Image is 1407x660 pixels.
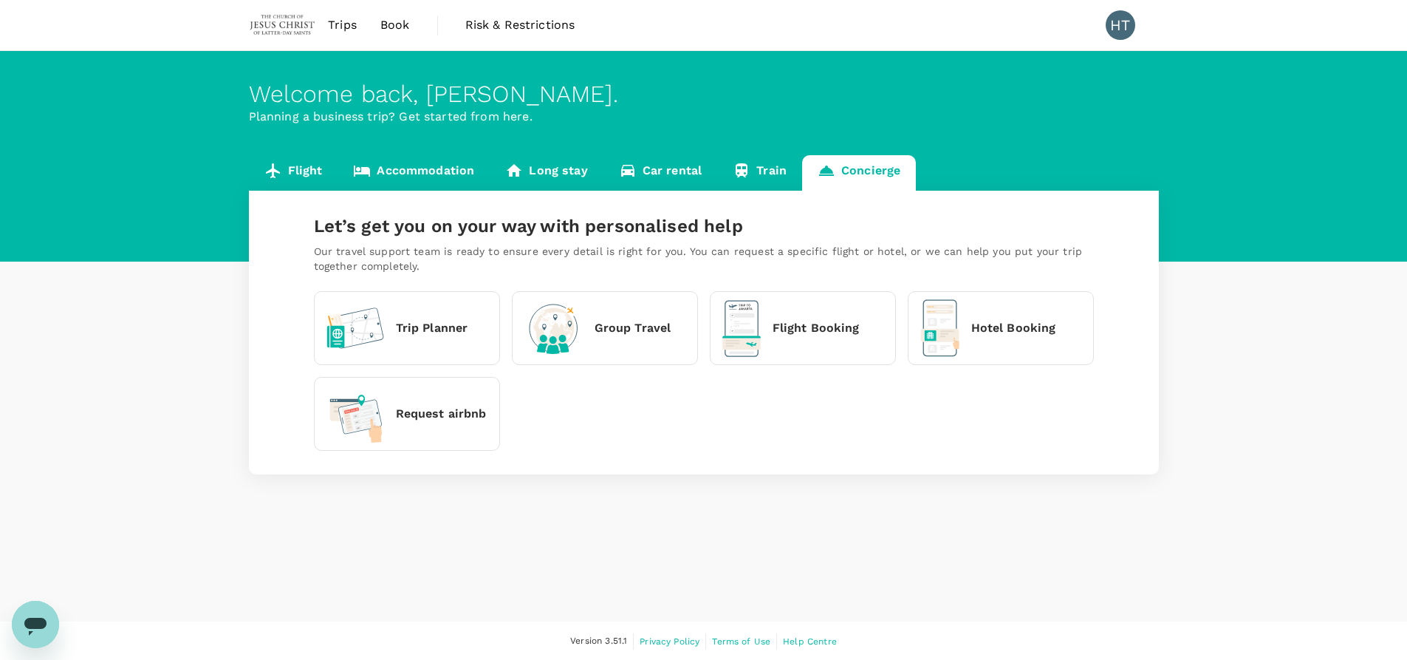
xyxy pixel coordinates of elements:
h5: Let’s get you on your way with personalised help [314,214,1094,238]
a: Train [717,155,802,191]
span: Help Centre [783,636,837,647]
div: Welcome back , [PERSON_NAME] . [249,81,1159,108]
iframe: Button to launch messaging window [12,601,59,648]
a: Privacy Policy [640,633,699,650]
a: Long stay [490,155,603,191]
span: Book [380,16,410,34]
a: Help Centre [783,633,837,650]
a: Accommodation [338,155,490,191]
p: Request airbnb [396,405,487,423]
span: Version 3.51.1 [570,634,627,649]
p: Our travel support team is ready to ensure every detail is right for you. You can request a speci... [314,244,1094,273]
p: Group Travel [595,319,671,337]
span: Terms of Use [712,636,770,647]
a: Flight [249,155,338,191]
span: Risk & Restrictions [465,16,575,34]
p: Trip Planner [396,319,468,337]
p: Flight Booking [773,319,860,337]
a: Concierge [802,155,916,191]
div: HT [1106,10,1135,40]
span: Privacy Policy [640,636,699,647]
a: Car rental [603,155,718,191]
a: Terms of Use [712,633,770,650]
img: The Malaysian Church of Jesus Christ of Latter-day Saints [249,9,317,41]
p: Planning a business trip? Get started from here. [249,108,1159,126]
p: Hotel Booking [971,319,1056,337]
span: Trips [328,16,357,34]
